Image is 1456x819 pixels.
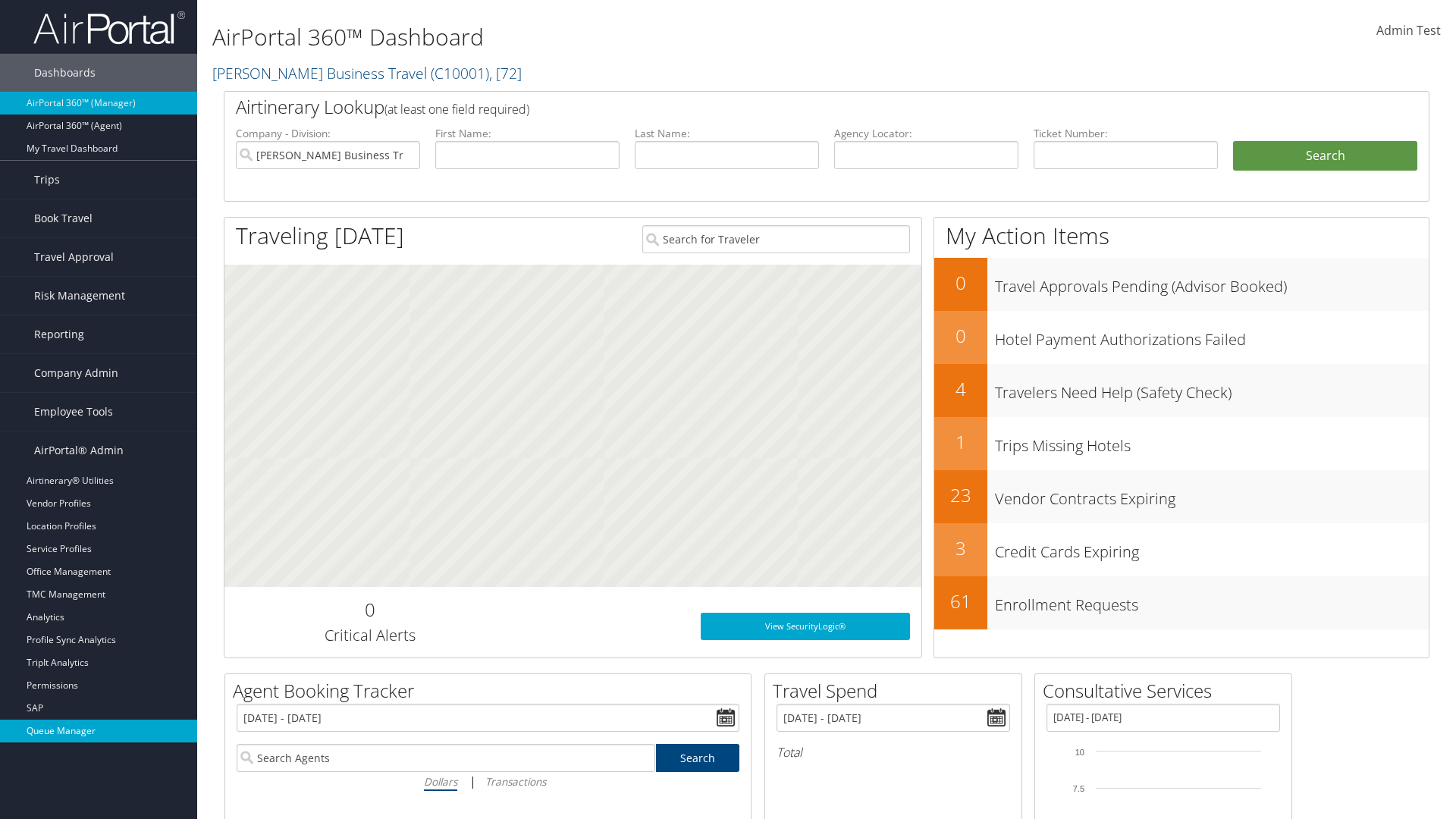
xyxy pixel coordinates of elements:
a: 23Vendor Contracts Expiring [934,470,1429,523]
span: Reporting [34,315,84,353]
h1: AirPortal 360™ Dashboard [212,21,1031,53]
label: Last Name: [635,126,819,141]
label: Company - Division: [236,126,420,141]
h3: Critical Alerts [236,625,504,646]
i: Transactions [485,774,546,789]
h3: Hotel Payment Authorizations Failed [995,322,1429,350]
h2: 4 [934,376,987,402]
h3: Vendor Contracts Expiring [995,481,1429,510]
span: Employee Tools [34,393,113,431]
a: 61Enrollment Requests [934,576,1429,629]
span: Dashboards [34,54,96,92]
tspan: 10 [1075,748,1084,757]
a: 1Trips Missing Hotels [934,417,1429,470]
button: Search [1233,141,1417,171]
h6: Total [777,744,1010,761]
a: View SecurityLogic® [701,613,910,640]
h2: 23 [934,482,987,508]
input: Search for Traveler [642,225,910,253]
h1: My Action Items [934,220,1429,252]
h1: Traveling [DATE] [236,220,404,252]
span: ( C10001 ) [431,63,489,83]
a: Admin Test [1376,8,1441,55]
span: Trips [34,161,60,199]
label: First Name: [435,126,620,141]
span: , [ 72 ] [489,63,522,83]
h3: Enrollment Requests [995,587,1429,616]
span: (at least one field required) [384,101,529,118]
a: 0Travel Approvals Pending (Advisor Booked) [934,258,1429,311]
h2: Consultative Services [1043,678,1291,704]
h3: Trips Missing Hotels [995,428,1429,457]
h2: 1 [934,429,987,455]
h2: 0 [236,597,504,623]
div: | [237,772,739,791]
i: Dollars [424,774,457,789]
span: AirPortal® Admin [34,431,124,469]
h2: 3 [934,535,987,561]
a: 0Hotel Payment Authorizations Failed [934,311,1429,364]
h2: Agent Booking Tracker [233,678,751,704]
tspan: 7.5 [1073,784,1084,793]
h2: 61 [934,588,987,614]
span: Travel Approval [34,238,114,276]
span: Company Admin [34,354,118,392]
h2: 0 [934,270,987,296]
a: 4Travelers Need Help (Safety Check) [934,364,1429,417]
h3: Credit Cards Expiring [995,534,1429,563]
a: 3Credit Cards Expiring [934,523,1429,576]
label: Ticket Number: [1034,126,1218,141]
a: [PERSON_NAME] Business Travel [212,63,522,83]
label: Agency Locator: [834,126,1018,141]
h3: Travelers Need Help (Safety Check) [995,375,1429,403]
h2: 0 [934,323,987,349]
span: Risk Management [34,277,125,315]
span: Admin Test [1376,22,1441,39]
input: Search Agents [237,744,655,772]
h2: Travel Spend [773,678,1021,704]
span: Book Travel [34,199,93,237]
h3: Travel Approvals Pending (Advisor Booked) [995,268,1429,297]
img: airportal-logo.png [33,10,185,45]
h2: Airtinerary Lookup [236,94,1317,120]
a: Search [656,744,740,772]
